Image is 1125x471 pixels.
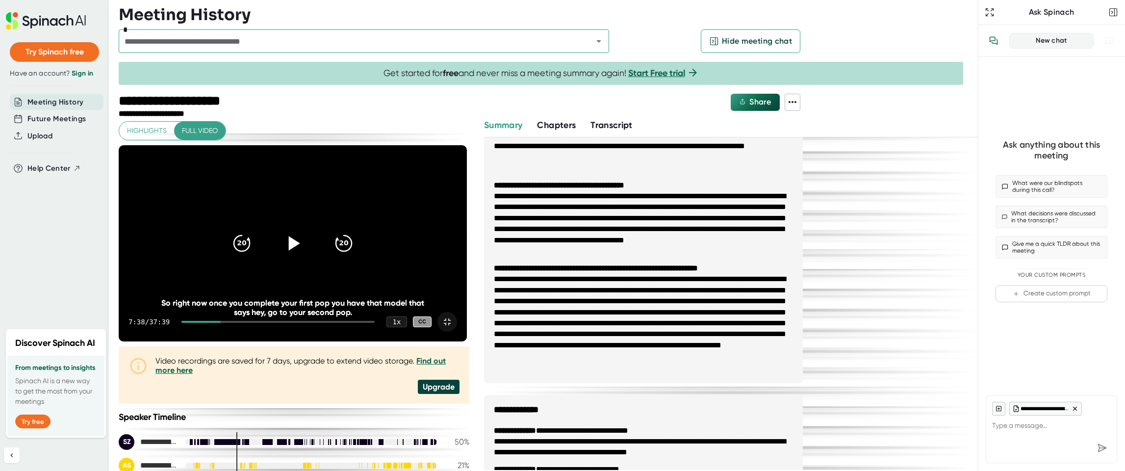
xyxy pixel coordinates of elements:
a: Start Free trial [628,68,685,78]
div: Video recordings are saved for 7 days, upgrade to extend video storage. [155,356,460,375]
div: CC [413,316,432,328]
button: Create custom prompt [996,285,1107,302]
button: Transcript [590,119,633,132]
button: Future Meetings [27,113,86,125]
span: Transcript [590,120,633,131]
div: SZ [119,434,134,450]
h2: Discover Spinach AI [15,337,95,350]
h3: Meeting History [119,5,251,24]
div: Ask anything about this meeting [996,139,1107,161]
span: Get started for and never miss a meeting summary again! [384,68,699,79]
div: New chat [1016,36,1087,45]
div: So right now once you complete your first pop you have that model that says hey, go to your secon... [153,298,432,317]
div: Have an account? [10,69,99,78]
button: Collapse sidebar [4,447,20,463]
button: Highlights [119,122,175,140]
p: Spinach AI is a new way to get the most from your meetings [15,376,97,407]
div: Upgrade [418,380,460,394]
div: Send message [1093,439,1111,457]
span: Full video [182,125,218,137]
div: 21 % [445,461,469,470]
button: View conversation history [984,31,1003,51]
button: Give me a quick TLDR about this meeting [996,236,1107,259]
button: What were our blindspots during this call? [996,175,1107,198]
button: Open [592,34,606,48]
button: Share [731,94,780,111]
button: Chapters [537,119,576,132]
span: Summary [484,120,522,131]
b: free [443,68,459,78]
h3: From meetings to insights [15,364,97,372]
button: Try Spinach free [10,42,99,62]
span: Help Center [27,163,71,174]
div: Speaker Timeline [119,412,469,422]
button: Close conversation sidebar [1106,5,1120,19]
button: Full video [174,122,226,140]
button: What decisions were discussed in the transcript? [996,206,1107,228]
div: 50 % [445,437,469,446]
span: Highlights [127,125,167,137]
button: Help Center [27,163,81,174]
button: Upload [27,131,52,142]
div: Ask Spinach [997,7,1106,17]
button: Summary [484,119,522,132]
span: Chapters [537,120,576,131]
div: Shirley Zhang [119,434,178,450]
button: Meeting History [27,97,83,108]
div: 7:38 / 37:39 [128,318,170,326]
span: Try Spinach free [26,47,84,56]
button: Hide meeting chat [701,29,800,53]
button: Expand to Ask Spinach page [983,5,997,19]
span: Hide meeting chat [722,35,792,47]
span: Share [749,97,771,106]
div: Your Custom Prompts [996,272,1107,279]
div: 1 x [386,316,407,327]
a: Find out more here [155,356,446,375]
a: Sign in [72,69,93,78]
button: Try free [15,415,51,428]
